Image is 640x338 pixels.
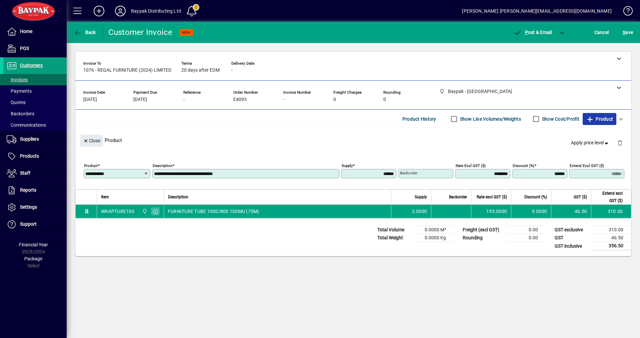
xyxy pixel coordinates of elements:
a: Settings [3,199,67,216]
div: WRAPTUBE100 [101,208,134,215]
label: Show Line Volumes/Weights [459,116,521,122]
span: Home [20,29,32,34]
span: Cancel [594,27,609,38]
td: 0.00 [506,226,546,234]
span: 20 days after EOM [181,68,220,73]
a: Suppliers [3,131,67,148]
span: - [183,97,185,102]
td: 0.00 [506,234,546,242]
a: Communications [3,119,67,131]
span: S [623,30,625,35]
td: 0.0000 Kg [414,234,454,242]
span: Supply [415,193,427,201]
span: Back [74,30,96,35]
a: Home [3,23,67,40]
td: Freight (excl GST) [459,226,506,234]
a: Knowledge Base [618,1,632,23]
span: Extend excl GST ($) [595,190,623,204]
span: Support [20,221,37,227]
button: Apply price level [568,137,612,149]
span: Staff [20,170,30,176]
a: Reports [3,182,67,199]
app-page-header-button: Back [67,26,103,38]
span: Discount (%) [524,193,547,201]
button: Product [583,113,616,125]
span: - [283,97,285,102]
button: Save [621,26,635,38]
mat-label: Supply [342,163,353,168]
span: Invoices [7,77,28,82]
span: [DATE] [83,97,97,102]
td: 0.0000 M³ [414,226,454,234]
span: Product History [402,114,436,124]
span: Item [101,193,109,201]
span: Suppliers [20,136,39,142]
mat-label: Extend excl GST ($) [570,163,604,168]
span: Package [24,256,42,261]
a: Backorders [3,108,67,119]
td: GST exclusive [551,226,591,234]
span: FURNITURE TUBE 1000/800 100MU (75M) [168,208,259,215]
td: 356.50 [591,242,631,250]
mat-label: Product [84,163,98,168]
a: Products [3,148,67,165]
span: GST ($) [574,193,587,201]
button: Add [88,5,110,17]
td: GST inclusive [551,242,591,250]
span: Settings [20,204,37,210]
span: Product [586,114,613,124]
span: Payments [7,88,32,94]
span: 1076 - REGAL FURNITURE (2024) LIMITED [83,68,171,73]
span: P [525,30,528,35]
span: Quotes [7,100,26,105]
mat-label: Backorder [400,171,418,175]
td: Total Weight [374,234,414,242]
span: [DATE] [133,97,147,102]
a: Payments [3,85,67,97]
span: ost & Email [513,30,552,35]
span: Reports [20,187,36,193]
td: 46.50 [591,234,631,242]
span: - [231,68,233,73]
button: Close [80,135,103,147]
div: Customer Invoice [108,27,173,38]
span: Rate excl GST ($) [477,193,507,201]
button: Post & Email [510,26,555,38]
span: Customers [20,63,43,68]
div: Baypak Distributing Ltd [131,6,181,16]
td: Total Volume [374,226,414,234]
div: [PERSON_NAME] [PERSON_NAME][EMAIL_ADDRESS][DOMAIN_NAME] [462,6,612,16]
button: Profile [110,5,131,17]
span: 0 [383,97,386,102]
span: E4093 [233,97,247,102]
td: 46.50 [551,205,591,218]
td: GST [551,234,591,242]
a: Staff [3,165,67,182]
span: Baypak - Onekawa [140,208,148,215]
a: Support [3,216,67,233]
span: 2.0000 [412,208,427,215]
span: Financial Year [19,242,48,247]
label: Show Cost/Profit [541,116,579,122]
td: 0.0000 [511,205,551,218]
span: Close [83,135,100,146]
td: Rounding [459,234,506,242]
span: Communications [7,122,46,128]
a: POS [3,40,67,57]
app-page-header-button: Delete [612,140,628,146]
a: Quotes [3,97,67,108]
td: 310.00 [591,205,631,218]
mat-label: Discount (%) [513,163,534,168]
td: 310.00 [591,226,631,234]
button: Back [72,26,98,38]
span: POS [20,46,29,51]
mat-label: Rate excl GST ($) [456,163,486,168]
span: NEW [182,30,190,35]
app-page-header-button: Close [79,137,105,143]
span: 0 [333,97,336,102]
a: Invoices [3,74,67,85]
div: 155.0000 [475,208,507,215]
span: Apply price level [571,139,610,146]
span: Backorder [449,193,467,201]
span: Products [20,153,39,159]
